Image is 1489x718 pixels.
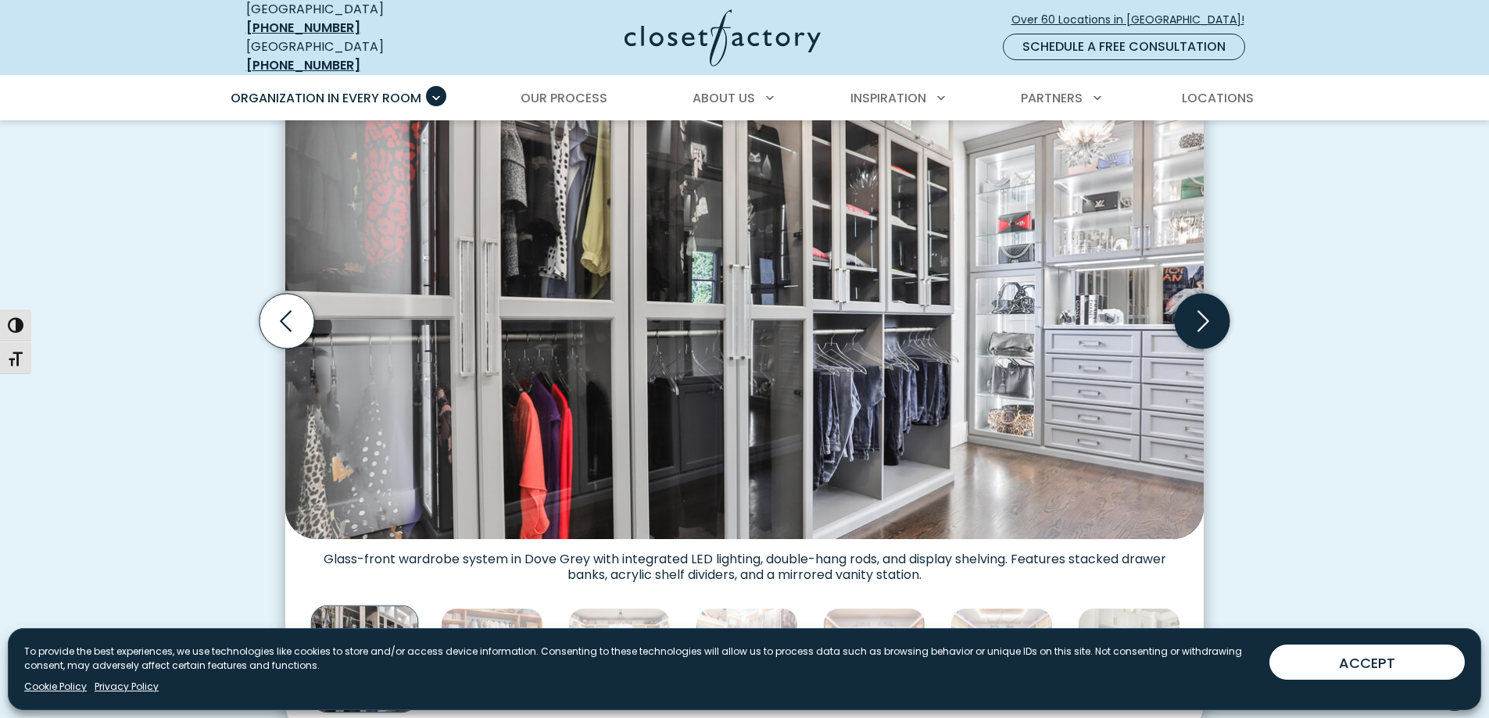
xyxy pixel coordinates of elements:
img: Glass-front wardrobe system in Dove Grey with integrated LED lighting, double-hang rods, and disp... [311,605,419,713]
span: Over 60 Locations in [GEOGRAPHIC_DATA]! [1011,12,1257,28]
img: Glass-top island, velvet-lined jewelry drawers, and LED wardrobe lighting. Custom cabinetry in Rh... [568,608,671,710]
a: Privacy Policy [95,680,159,694]
div: [GEOGRAPHIC_DATA] [246,38,473,75]
span: Locations [1182,89,1254,107]
figcaption: Glass-front wardrobe system in Dove Grey with integrated LED lighting, double-hang rods, and disp... [285,539,1204,583]
a: Cookie Policy [24,680,87,694]
a: [PHONE_NUMBER] [246,19,360,37]
nav: Primary Menu [220,77,1270,120]
img: Elegant luxury closet with floor-to-ceiling storage, LED underlighting, valet rods, glass shelvin... [950,608,1053,710]
img: Walk-in closet with Slab drawer fronts, LED-lit upper cubbies, double-hang rods, divided shelving... [823,608,925,710]
a: Over 60 Locations in [GEOGRAPHIC_DATA]! [1011,6,1258,34]
p: To provide the best experiences, we use technologies like cookies to store and/or access device i... [24,645,1257,673]
span: Organization in Every Room [231,89,421,107]
button: ACCEPT [1269,645,1465,680]
button: Next slide [1169,288,1236,355]
img: White custom closet shelving, open shelving for shoes, and dual hanging sections for a curated wa... [1078,608,1180,710]
a: Schedule a Free Consultation [1003,34,1245,60]
span: Partners [1021,89,1083,107]
button: Previous slide [253,288,320,355]
img: Closet Factory Logo [625,9,821,66]
span: About Us [693,89,755,107]
img: Glass-front wardrobe system in Dove Grey with integrated LED lighting, double-hang rods, and disp... [285,60,1204,538]
span: Our Process [521,89,607,107]
a: [PHONE_NUMBER] [246,56,360,74]
img: Custom white melamine system with triple-hang wardrobe rods, gold-tone hanging hardware, and inte... [696,608,798,710]
span: Inspiration [850,89,926,107]
img: Reach-in closet with Two-tone system with Rustic Cherry structure and White Shaker drawer fronts.... [441,608,543,710]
